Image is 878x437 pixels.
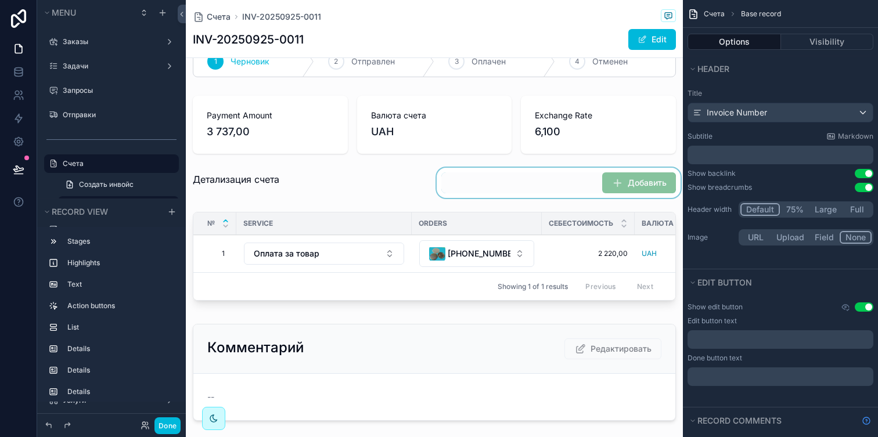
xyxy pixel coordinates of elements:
span: Валюта [642,219,674,228]
button: Record view [42,204,160,220]
label: Header width [688,205,734,214]
svg: Show help information [862,416,871,425]
span: Service [243,219,273,228]
button: Large [809,203,842,216]
label: Details [67,387,170,396]
label: Title [688,89,873,98]
button: Upload [771,231,809,244]
label: Счета [63,159,172,168]
button: Record comments [688,413,857,429]
button: Done [154,417,181,434]
span: Record view [52,207,108,216]
label: Отправки [63,110,172,120]
button: Field [809,231,840,244]
span: Markdown [838,132,873,141]
a: INV-20250925-0011 [242,11,321,23]
a: Base record [58,196,179,215]
span: Base record [741,9,781,19]
button: Menu [42,5,132,21]
button: Edit button [688,275,866,291]
button: Edit [628,29,676,50]
span: Header [697,64,729,74]
button: Visibility [781,34,874,50]
button: Header [688,61,866,77]
span: Счета [207,11,231,23]
span: Себестоимость [549,219,613,228]
span: Record comments [697,416,782,425]
button: URL [740,231,771,244]
div: scrollable content [688,146,873,164]
button: Full [842,203,872,216]
label: Details [67,366,170,375]
label: List [67,323,170,332]
button: 75% [780,203,809,216]
label: Image [688,233,734,242]
h1: INV-20250925-0011 [193,31,304,48]
div: scrollable content [688,330,873,349]
div: Show breadcrumbs [688,183,752,192]
span: Счета [704,9,725,19]
div: Show backlink [688,169,736,178]
label: Запросы [63,86,172,95]
span: № [207,219,215,228]
label: Action buttons [67,301,170,310]
span: Orders [419,219,447,228]
button: Options [688,34,781,50]
a: Счета [193,11,231,23]
span: Showing 1 of 1 results [498,282,568,291]
span: Invoice Number [707,107,767,118]
span: Edit button [697,277,752,287]
button: Default [740,203,780,216]
span: Создать инвойс [79,180,134,189]
label: Details [67,344,170,353]
label: Задачи [63,62,156,71]
div: scrollable content [688,367,873,386]
button: Invoice Number [688,103,873,122]
a: Markdown [826,132,873,141]
label: Show edit button [688,302,743,312]
button: None [840,231,872,244]
label: Highlights [67,258,170,268]
label: Text [67,280,170,289]
div: scrollable content [37,227,186,402]
label: Stages [67,237,170,246]
span: Menu [52,8,76,17]
label: Edit button text [688,316,737,326]
a: Создать инвойс [58,175,179,194]
label: Заказы [63,37,156,46]
label: Subtitle [688,132,713,141]
label: Done button text [688,353,742,363]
